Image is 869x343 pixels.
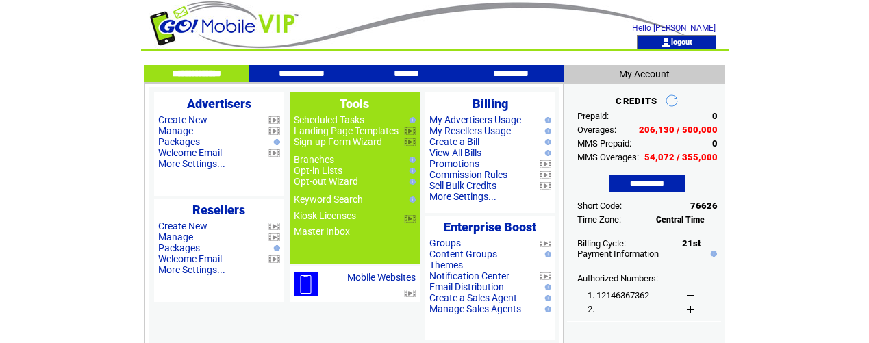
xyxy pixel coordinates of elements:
[158,242,200,253] a: Packages
[429,249,497,259] a: Content Groups
[158,114,207,125] a: Create New
[268,127,280,135] img: video.png
[542,306,551,312] img: help.gif
[429,114,521,125] a: My Advertisers Usage
[294,125,399,136] a: Landing Page Templates
[542,117,551,123] img: help.gif
[406,157,416,163] img: help.gif
[268,233,280,241] img: video.png
[429,158,479,169] a: Promotions
[158,253,222,264] a: Welcome Email
[270,245,280,251] img: help.gif
[542,139,551,145] img: help.gif
[158,158,225,169] a: More Settings...
[429,259,463,270] a: Themes
[429,281,504,292] a: Email Distribution
[540,182,551,190] img: video.png
[644,152,718,162] span: 54,072 / 355,000
[577,111,609,121] span: Prepaid:
[444,220,536,234] span: Enterprise Boost
[158,147,222,158] a: Welcome Email
[192,203,245,217] span: Resellers
[429,169,507,180] a: Commission Rules
[270,139,280,145] img: help.gif
[294,154,334,165] a: Branches
[268,223,280,230] img: video.png
[577,125,616,135] span: Overages:
[712,111,718,121] span: 0
[404,215,416,223] img: video.png
[347,272,416,283] a: Mobile Websites
[542,150,551,156] img: help.gif
[294,226,350,237] a: Master Inbox
[577,138,631,149] span: MMS Prepaid:
[404,138,416,146] img: video.png
[671,37,692,46] a: logout
[690,201,718,211] span: 76626
[406,179,416,185] img: help.gif
[429,270,509,281] a: Notification Center
[577,152,639,162] span: MMS Overages:
[158,220,207,231] a: Create New
[577,273,658,283] span: Authorized Numbers:
[158,231,193,242] a: Manage
[294,272,318,296] img: mobile-websites.png
[577,201,622,211] span: Short Code:
[577,214,621,225] span: Time Zone:
[632,23,716,33] span: Hello [PERSON_NAME]
[577,249,659,259] a: Payment Information
[656,215,705,225] span: Central Time
[540,171,551,179] img: video.png
[661,37,671,48] img: account_icon.gif
[429,303,521,314] a: Manage Sales Agents
[429,238,461,249] a: Groups
[429,147,481,158] a: View All Bills
[294,194,363,205] a: Keyword Search
[707,251,717,257] img: help.gif
[404,290,416,297] img: video.png
[406,168,416,174] img: help.gif
[542,128,551,134] img: help.gif
[158,125,193,136] a: Manage
[540,272,551,280] img: video.png
[429,136,479,147] a: Create a Bill
[682,238,701,249] span: 21st
[268,116,280,124] img: video.png
[294,136,382,147] a: Sign-up Form Wizard
[712,138,718,149] span: 0
[540,160,551,168] img: video.png
[588,304,594,314] span: 2.
[639,125,718,135] span: 206,130 / 500,000
[340,97,369,111] span: Tools
[406,117,416,123] img: help.gif
[294,176,358,187] a: Opt-out Wizard
[294,210,356,221] a: Kiosk Licenses
[294,165,342,176] a: Opt-in Lists
[187,97,251,111] span: Advertisers
[429,125,511,136] a: My Resellers Usage
[158,136,200,147] a: Packages
[577,238,626,249] span: Billing Cycle:
[429,191,496,202] a: More Settings...
[542,284,551,290] img: help.gif
[473,97,508,111] span: Billing
[540,240,551,247] img: video.png
[542,295,551,301] img: help.gif
[588,290,649,301] span: 1. 12146367362
[404,127,416,135] img: video.png
[268,255,280,263] img: video.png
[158,264,225,275] a: More Settings...
[294,114,364,125] a: Scheduled Tasks
[616,96,657,106] span: CREDITS
[429,292,517,303] a: Create a Sales Agent
[406,196,416,203] img: help.gif
[619,68,670,79] span: My Account
[268,149,280,157] img: video.png
[542,251,551,257] img: help.gif
[429,180,496,191] a: Sell Bulk Credits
